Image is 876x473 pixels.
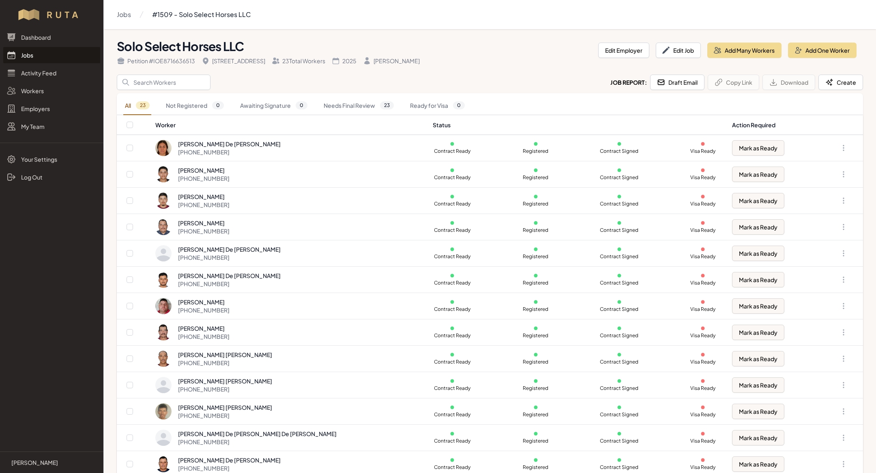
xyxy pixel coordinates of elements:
div: [PHONE_NUMBER] [178,306,230,314]
p: Visa Ready [683,438,722,444]
p: Registered [516,174,555,181]
a: Your Settings [3,151,100,167]
span: 0 [212,101,224,109]
span: 23 [380,101,394,109]
div: [PERSON_NAME] [178,193,230,201]
button: Add Many Workers [707,43,782,58]
p: Visa Ready [683,385,722,392]
a: Dashboard [3,29,100,45]
p: [PERSON_NAME] [11,458,58,467]
p: Visa Ready [683,201,722,207]
p: Registered [516,253,555,260]
p: Contract Ready [433,464,472,471]
a: Needs Final Review [322,96,395,115]
p: Visa Ready [683,148,722,154]
a: Employers [3,101,100,117]
p: Contract Ready [433,438,472,444]
a: Awaiting Signature [238,96,309,115]
p: Registered [516,438,555,444]
p: Registered [516,359,555,365]
a: All [123,96,151,115]
a: #1509 - Solo Select Horses LLC [152,6,251,23]
a: [PERSON_NAME] [6,458,97,467]
a: Log Out [3,169,100,185]
p: Visa Ready [683,411,722,418]
div: [PHONE_NUMBER] [178,411,272,419]
p: Contract Signed [600,385,639,392]
div: [PHONE_NUMBER] [178,359,272,367]
div: [PERSON_NAME] [PERSON_NAME] [178,377,272,385]
p: Visa Ready [683,227,722,233]
button: Mark as Ready [732,456,784,472]
p: Contract Ready [433,280,472,286]
span: 23 [136,101,150,109]
button: Mark as Ready [732,377,784,393]
a: Jobs [117,6,131,23]
div: [PHONE_NUMBER] [178,253,281,261]
p: Registered [516,411,555,418]
input: Search Workers [117,75,210,90]
div: [PHONE_NUMBER] [178,464,281,472]
p: Contract Ready [433,227,472,233]
button: Copy Link [708,75,759,90]
div: [PERSON_NAME] [178,166,230,174]
h1: Solo Select Horses LLC [117,39,592,54]
a: Not Registered [164,96,225,115]
button: Mark as Ready [732,404,784,419]
p: Contract Signed [600,174,639,181]
span: 0 [453,101,465,109]
p: Registered [516,464,555,471]
button: Mark as Ready [732,351,784,366]
a: Workers [3,83,100,99]
img: Workflow [17,8,86,21]
p: Contract Ready [433,385,472,392]
p: Visa Ready [683,306,722,312]
p: Visa Ready [683,280,722,286]
div: [PHONE_NUMBER] [178,201,230,209]
div: Worker [155,121,423,129]
a: Ready for Visa [408,96,466,115]
button: Mark as Ready [732,140,784,156]
p: Registered [516,385,555,392]
p: Contract Signed [600,438,639,444]
button: Create [818,75,863,90]
div: [PERSON_NAME] De [PERSON_NAME] [178,456,281,464]
p: Contract Signed [600,201,639,207]
div: Petition # IOE8716636513 [117,57,195,65]
p: Visa Ready [683,464,722,471]
p: Registered [516,332,555,339]
div: [PERSON_NAME] De [PERSON_NAME] [178,140,281,148]
div: [PHONE_NUMBER] [178,332,230,340]
div: [STREET_ADDRESS] [202,57,265,65]
p: Registered [516,306,555,312]
div: [PERSON_NAME] [178,298,230,306]
button: Edit Employer [598,43,649,58]
p: Contract Ready [433,174,472,181]
button: Mark as Ready [732,246,784,261]
a: My Team [3,118,100,135]
p: Contract Signed [600,227,639,233]
div: [PHONE_NUMBER] [178,227,230,235]
div: [PHONE_NUMBER] [178,280,281,288]
div: [PERSON_NAME] [363,57,420,65]
div: [PERSON_NAME] De [PERSON_NAME] De [PERSON_NAME] [178,430,337,438]
button: Mark as Ready [732,219,784,235]
button: Mark as Ready [732,430,784,445]
p: Contract Signed [600,148,639,154]
div: [PHONE_NUMBER] [178,438,337,446]
button: Mark as Ready [732,272,784,287]
div: [PHONE_NUMBER] [178,148,281,156]
p: Contract Signed [600,306,639,312]
p: Visa Ready [683,332,722,339]
h2: Job Report: [610,78,647,86]
p: Registered [516,148,555,154]
p: Contract Ready [433,306,472,312]
div: [PHONE_NUMBER] [178,385,272,393]
p: Registered [516,201,555,207]
p: Contract Ready [433,359,472,365]
p: Contract Ready [433,332,472,339]
div: [PERSON_NAME] De [PERSON_NAME] [178,272,281,280]
div: [PERSON_NAME] [178,324,230,332]
button: Edit Job [656,43,701,58]
p: Contract Signed [600,464,639,471]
